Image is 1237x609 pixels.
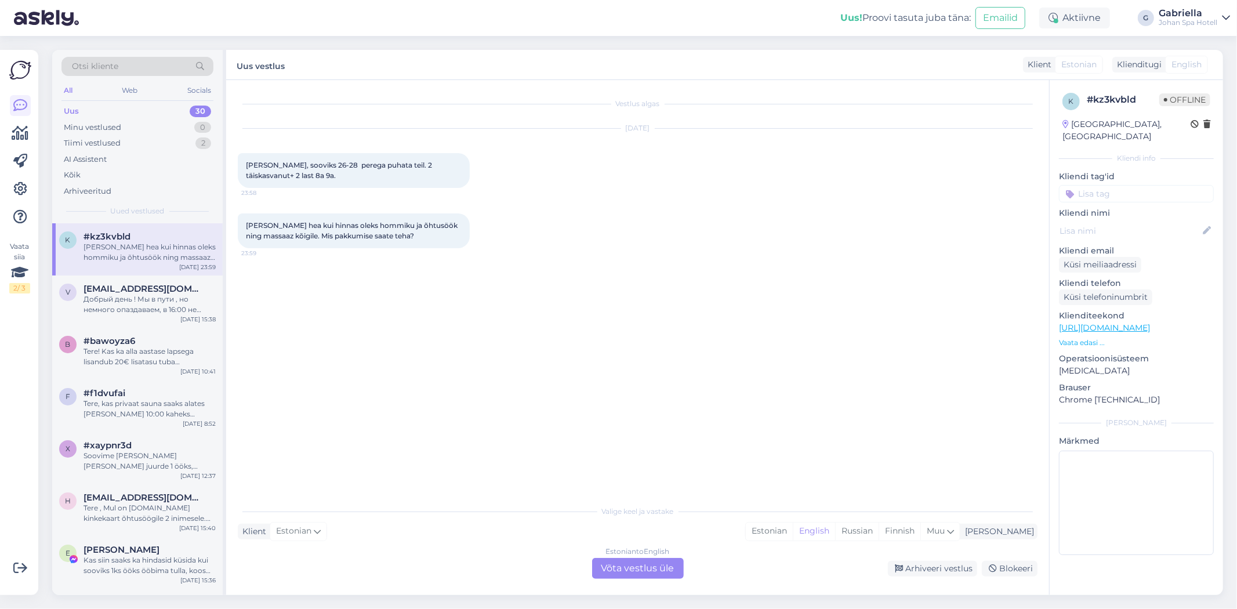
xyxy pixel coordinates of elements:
span: 23:59 [241,249,285,258]
span: f [66,392,70,401]
span: 23:58 [241,188,285,197]
div: [DATE] 15:38 [180,315,216,324]
div: [DATE] 23:59 [179,263,216,271]
div: English [793,523,835,540]
div: Russian [835,523,879,540]
span: Estonian [1061,59,1097,71]
div: G [1138,10,1154,26]
div: Estonian [746,523,793,540]
div: [GEOGRAPHIC_DATA], [GEOGRAPHIC_DATA] [1062,118,1191,143]
div: [PERSON_NAME] hea kui hinnas oleks hommiku ja õhtusöök ning massaaz kõigile. Mis pakkumise saate ... [84,242,216,263]
div: Minu vestlused [64,122,121,133]
div: Estonian to English [606,546,670,557]
span: Muu [927,525,945,536]
p: Chrome [TECHNICAL_ID] [1059,394,1214,406]
img: Askly Logo [9,59,31,81]
p: Kliendi nimi [1059,207,1214,219]
div: Võta vestlus üle [592,558,684,579]
div: # kz3kvbld [1087,93,1159,107]
div: Kõik [64,169,81,181]
div: Johan Spa Hotell [1159,18,1217,27]
div: Vestlus algas [238,99,1038,109]
div: Добрый день ! Мы в пути , но немного опаздаваем, в 16:00 не успеем. С уважением [PERSON_NAME] [PH... [84,294,216,315]
p: [MEDICAL_DATA] [1059,365,1214,377]
div: Küsi meiliaadressi [1059,257,1141,273]
span: x [66,444,70,453]
div: Kliendi info [1059,153,1214,164]
p: Märkmed [1059,435,1214,447]
span: English [1171,59,1202,71]
div: Arhiveeri vestlus [888,561,977,577]
p: Kliendi email [1059,245,1214,257]
p: Kliendi telefon [1059,277,1214,289]
p: Klienditeekond [1059,310,1214,322]
span: [PERSON_NAME] hea kui hinnas oleks hommiku ja õhtusöök ning massaaz kõigile. Mis pakkumise saate ... [246,221,459,240]
input: Lisa tag [1059,185,1214,202]
div: Küsi telefoninumbrit [1059,289,1152,305]
div: [DATE] 15:40 [179,524,216,532]
span: #f1dvufai [84,388,125,398]
p: Vaata edasi ... [1059,338,1214,348]
label: Uus vestlus [237,57,285,72]
span: #kz3kvbld [84,231,130,242]
button: Emailid [975,7,1025,29]
div: Arhiveeritud [64,186,111,197]
a: [URL][DOMAIN_NAME] [1059,322,1150,333]
div: Tere, kas privaat sauna saaks alates [PERSON_NAME] 10:00 kaheks tunniks? [84,398,216,419]
div: Gabriella [1159,9,1217,18]
div: [DATE] 12:37 [180,472,216,480]
div: [DATE] [238,123,1038,133]
span: b [66,340,71,349]
div: Klienditugi [1112,59,1162,71]
span: k [66,235,71,244]
div: Vaata siia [9,241,30,293]
div: All [61,83,75,98]
p: Kliendi tag'id [1059,171,1214,183]
div: [DATE] 8:52 [183,419,216,428]
span: Uued vestlused [111,206,165,216]
div: Kas siin saaks ka hindasid küsida kui sooviks 1ks ööks ööbima tulla, koos hommikusöögiga? :) [84,555,216,576]
div: Uus [64,106,79,117]
div: 0 [194,122,211,133]
div: Soovime [PERSON_NAME] [PERSON_NAME] juurde 1 ööks, kasutada ka spa mõnusid [84,451,216,472]
span: hannusanneli@gmail.com [84,492,204,503]
div: 2 [195,137,211,149]
span: k [1069,97,1074,106]
span: v [66,288,70,296]
div: Klient [238,525,266,538]
p: Operatsioonisüsteem [1059,353,1214,365]
div: 2 / 3 [9,283,30,293]
div: Finnish [879,523,920,540]
span: h [65,496,71,505]
span: E [66,549,70,557]
div: 30 [190,106,211,117]
a: GabriellaJohan Spa Hotell [1159,9,1230,27]
span: Offline [1159,93,1210,106]
span: #xaypnr3d [84,440,132,451]
div: Aktiivne [1039,8,1110,28]
div: Blokeeri [982,561,1038,577]
input: Lisa nimi [1060,224,1200,237]
div: [PERSON_NAME] [960,525,1034,538]
span: Estonian [276,525,311,538]
div: Valige keel ja vastake [238,506,1038,517]
div: Klient [1023,59,1051,71]
div: Tiimi vestlused [64,137,121,149]
div: AI Assistent [64,154,107,165]
b: Uus! [840,12,862,23]
div: [DATE] 15:36 [180,576,216,585]
span: [PERSON_NAME], sooviks 26-28 perega puhata teil. 2 täiskasvanut+ 2 last 8a 9a. [246,161,434,180]
div: Tere! Kas ka alla aastase lapsega lisandub 20€ lisatasu tuba broneerides? [84,346,216,367]
div: Proovi tasuta juba täna: [840,11,971,25]
div: Socials [185,83,213,98]
div: Tere , Mul on [DOMAIN_NAME] kinkekaart õhtusöögile 2 inimesele. Kas oleks võimalik broneerida lau... [84,503,216,524]
span: #bawoyza6 [84,336,135,346]
div: Web [120,83,140,98]
div: [PERSON_NAME] [1059,418,1214,428]
div: [DATE] 10:41 [180,367,216,376]
p: Brauser [1059,382,1214,394]
span: Otsi kliente [72,60,118,72]
span: Elis Tunder [84,545,159,555]
span: vladocek@inbox.lv [84,284,204,294]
